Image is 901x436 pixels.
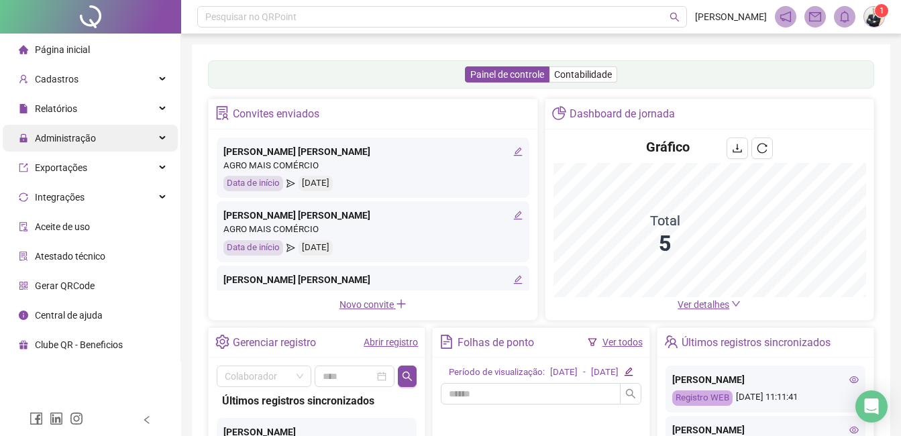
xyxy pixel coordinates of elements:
span: Gerar QRCode [35,280,95,291]
div: Folhas de ponto [458,331,534,354]
div: [DATE] [299,176,333,191]
span: down [731,299,741,309]
span: instagram [70,412,83,425]
span: audit [19,222,28,231]
div: Data de início [223,240,283,256]
span: Relatórios [35,103,77,114]
span: facebook [30,412,43,425]
span: bell [839,11,851,23]
span: Central de ajuda [35,310,103,321]
span: gift [19,340,28,349]
span: pie-chart [552,106,566,120]
span: filter [588,337,597,347]
span: reload [757,143,767,154]
span: Clube QR - Beneficios [35,339,123,350]
span: info-circle [19,311,28,320]
div: AGRO MAIS COMÉRCIO [223,159,523,173]
a: Ver detalhes down [678,299,741,310]
span: mail [809,11,821,23]
span: 1 [880,6,884,15]
span: Administração [35,133,96,144]
div: Período de visualização: [449,366,545,380]
span: edit [513,147,523,156]
div: Registro WEB [672,390,733,406]
span: Cadastros [35,74,78,85]
div: [PERSON_NAME] [PERSON_NAME] [223,208,523,223]
div: Convites enviados [233,103,319,125]
span: Contabilidade [554,69,612,80]
div: Últimos registros sincronizados [682,331,831,354]
span: Novo convite [339,299,407,310]
div: Data de início [223,176,283,191]
span: file-text [439,335,454,349]
span: user-add [19,74,28,84]
span: Aceite de uso [35,221,90,232]
span: lock [19,133,28,143]
span: download [732,143,743,154]
span: send [286,240,295,256]
span: setting [215,335,229,349]
div: [PERSON_NAME] [PERSON_NAME] [223,144,523,159]
span: edit [513,211,523,220]
span: solution [19,252,28,261]
span: edit [513,275,523,284]
div: Gerenciar registro [233,331,316,354]
span: qrcode [19,281,28,290]
div: [DATE] [591,366,619,380]
span: Painel de controle [470,69,544,80]
div: Dashboard de jornada [570,103,675,125]
img: 89589 [864,7,884,27]
div: - [583,366,586,380]
div: [PERSON_NAME] [672,372,859,387]
span: Ver detalhes [678,299,729,310]
span: send [286,176,295,191]
a: Ver todos [602,337,643,347]
span: Página inicial [35,44,90,55]
span: search [402,371,413,382]
span: Atestado técnico [35,251,105,262]
span: linkedin [50,412,63,425]
span: Integrações [35,192,85,203]
span: [PERSON_NAME] [695,9,767,24]
span: eye [849,375,859,384]
span: eye [849,425,859,435]
span: file [19,104,28,113]
div: [DATE] 11:11:41 [672,390,859,406]
span: solution [215,106,229,120]
span: team [664,335,678,349]
h4: Gráfico [646,138,690,156]
span: sync [19,193,28,202]
div: [DATE] [299,240,333,256]
span: home [19,45,28,54]
span: notification [780,11,792,23]
span: export [19,163,28,172]
div: [PERSON_NAME] [PERSON_NAME] [223,272,523,287]
div: AGROMAIS APOIO [223,287,523,301]
span: search [670,12,680,22]
span: left [142,415,152,425]
div: Open Intercom Messenger [855,390,888,423]
a: Abrir registro [364,337,418,347]
div: Últimos registros sincronizados [222,392,411,409]
span: Exportações [35,162,87,173]
span: plus [396,298,407,309]
span: search [625,388,636,399]
div: AGRO MAIS COMÉRCIO [223,223,523,237]
div: [DATE] [550,366,578,380]
sup: Atualize o seu contato no menu Meus Dados [875,4,888,17]
span: edit [624,367,633,376]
